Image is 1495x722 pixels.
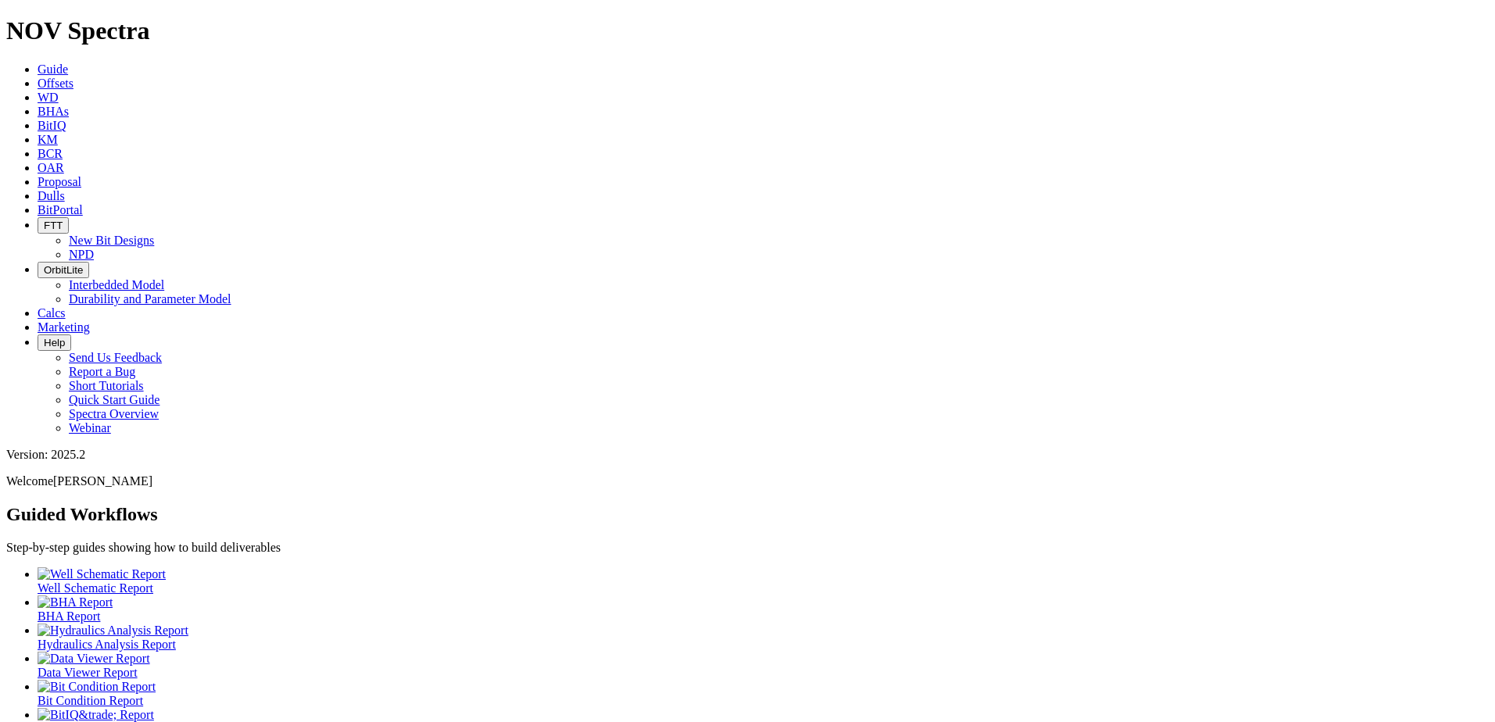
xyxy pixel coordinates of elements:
span: Well Schematic Report [38,581,153,595]
span: OrbitLite [44,264,83,276]
a: KM [38,133,58,146]
h1: NOV Spectra [6,16,1489,45]
a: Well Schematic Report Well Schematic Report [38,567,1489,595]
a: Send Us Feedback [69,351,162,364]
div: Version: 2025.2 [6,448,1489,462]
span: Help [44,337,65,348]
button: FTT [38,217,69,234]
a: BHA Report BHA Report [38,595,1489,623]
span: Bit Condition Report [38,694,143,707]
a: Marketing [38,320,90,334]
a: WD [38,91,59,104]
img: BHA Report [38,595,113,609]
a: Dulls [38,189,65,202]
button: Help [38,334,71,351]
img: Hydraulics Analysis Report [38,624,188,638]
p: Step-by-step guides showing how to build deliverables [6,541,1489,555]
a: Quick Start Guide [69,393,160,406]
a: Bit Condition Report Bit Condition Report [38,680,1489,707]
a: NPD [69,248,94,261]
p: Welcome [6,474,1489,488]
a: Calcs [38,306,66,320]
a: Guide [38,63,68,76]
a: Proposal [38,175,81,188]
img: Data Viewer Report [38,652,150,666]
span: Hydraulics Analysis Report [38,638,176,651]
img: Well Schematic Report [38,567,166,581]
h2: Guided Workflows [6,504,1489,525]
span: [PERSON_NAME] [53,474,152,488]
a: BitIQ [38,119,66,132]
a: BCR [38,147,63,160]
a: Report a Bug [69,365,135,378]
img: Bit Condition Report [38,680,156,694]
img: BitIQ&trade; Report [38,708,154,722]
a: Spectra Overview [69,407,159,420]
a: Hydraulics Analysis Report Hydraulics Analysis Report [38,624,1489,651]
a: New Bit Designs [69,234,154,247]
a: Webinar [69,421,111,434]
a: Data Viewer Report Data Viewer Report [38,652,1489,679]
a: Interbedded Model [69,278,164,291]
a: Durability and Parameter Model [69,292,231,306]
span: FTT [44,220,63,231]
a: Offsets [38,77,73,90]
span: BHA Report [38,609,100,623]
a: BHAs [38,105,69,118]
a: BitPortal [38,203,83,216]
a: OAR [38,161,64,174]
button: OrbitLite [38,262,89,278]
a: Short Tutorials [69,379,144,392]
span: Data Viewer Report [38,666,138,679]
